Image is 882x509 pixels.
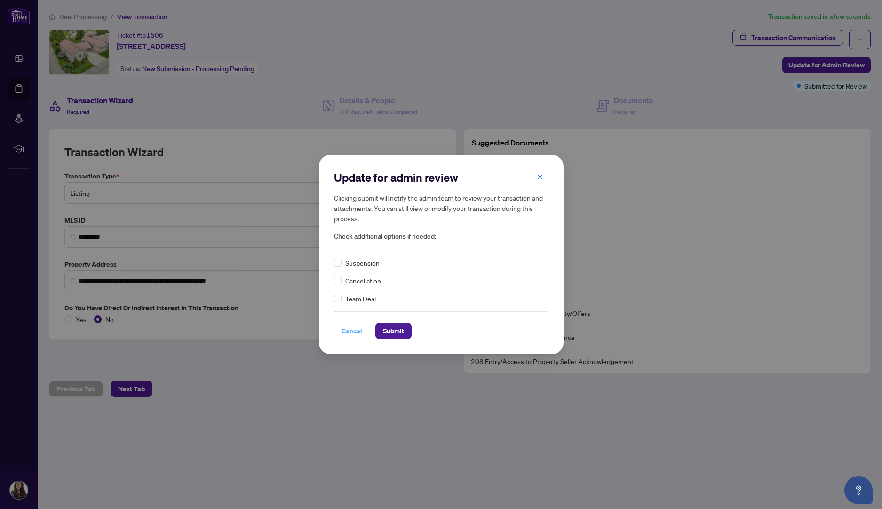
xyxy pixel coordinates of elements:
[334,231,548,242] span: Check additional options if needed:
[345,293,376,304] span: Team Deal
[383,323,404,339] span: Submit
[334,193,548,224] h5: Clicking submit will notify the admin team to review your transaction and attachments. You can st...
[345,258,380,268] span: Suspension
[334,323,370,339] button: Cancel
[537,174,543,180] span: close
[342,323,362,339] span: Cancel
[334,170,548,185] h2: Update for admin review
[375,323,412,339] button: Submit
[844,476,873,504] button: Open asap
[345,275,381,286] span: Cancellation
